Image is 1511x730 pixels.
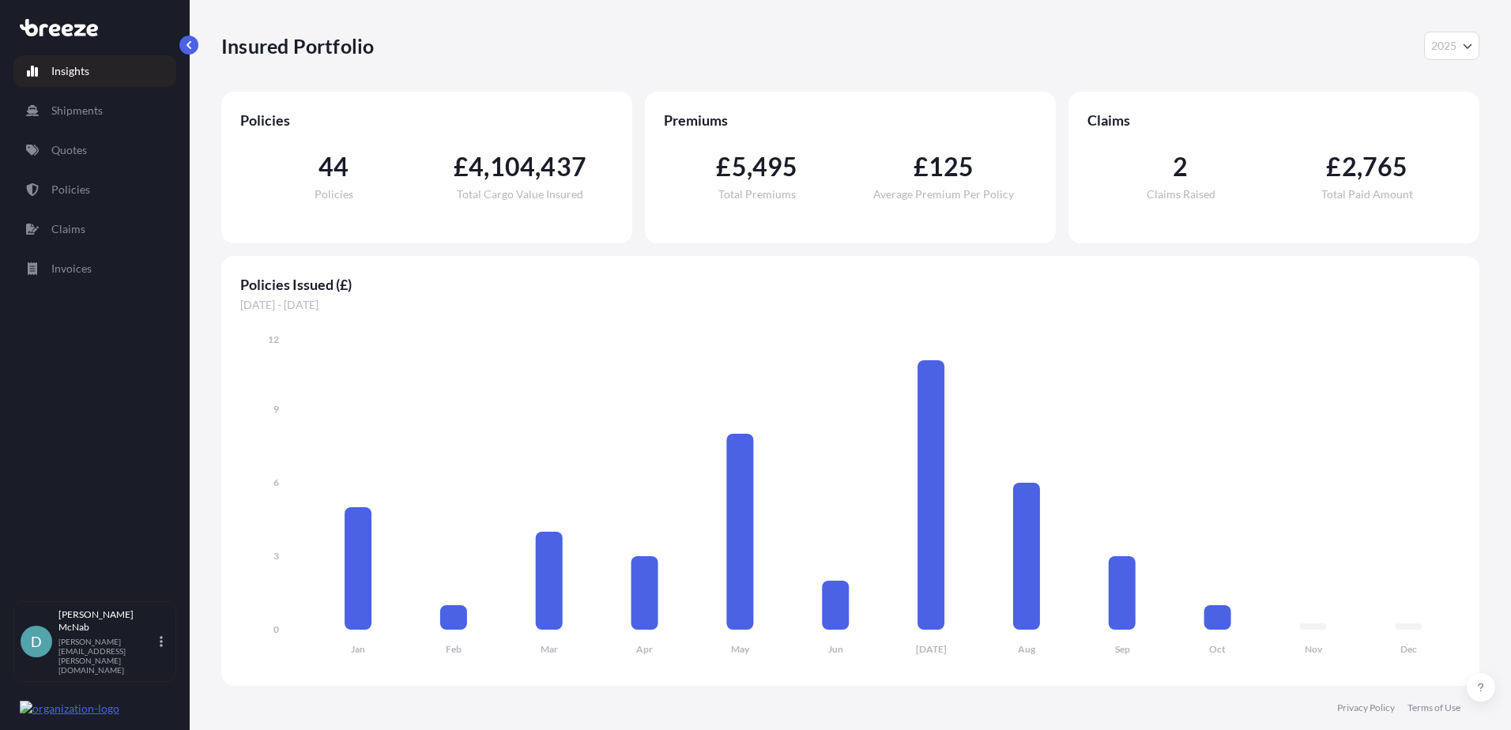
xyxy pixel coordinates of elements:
span: , [484,154,489,179]
span: 2 [1173,154,1188,179]
span: Policies [240,111,613,130]
tspan: Feb [446,643,462,655]
a: Insights [13,55,176,87]
span: £ [914,154,929,179]
p: Insured Portfolio [221,33,374,58]
tspan: [DATE] [916,643,947,655]
tspan: Jun [828,643,843,655]
span: £ [1326,154,1341,179]
span: D [31,634,42,649]
span: Total Premiums [718,189,796,200]
span: 2025 [1431,38,1456,54]
tspan: May [731,643,750,655]
tspan: Mar [541,643,558,655]
span: 437 [541,154,586,179]
span: , [747,154,752,179]
span: £ [454,154,469,179]
p: [PERSON_NAME] McNab [58,608,156,634]
span: 125 [929,154,974,179]
tspan: 6 [273,476,279,488]
p: Claims [51,221,85,237]
span: 44 [318,154,349,179]
p: Insights [51,63,89,79]
a: Shipments [13,95,176,126]
tspan: Dec [1400,643,1417,655]
span: Policies [315,189,353,200]
p: Shipments [51,103,103,119]
span: Total Paid Amount [1321,189,1413,200]
button: Year Selector [1424,32,1479,60]
tspan: 3 [273,550,279,562]
span: 104 [490,154,536,179]
span: 5 [732,154,747,179]
a: Quotes [13,134,176,166]
span: £ [716,154,731,179]
span: Average Premium Per Policy [873,189,1014,200]
tspan: Apr [636,643,653,655]
p: [PERSON_NAME][EMAIL_ADDRESS][PERSON_NAME][DOMAIN_NAME] [58,637,156,675]
p: Policies [51,182,90,198]
tspan: Nov [1305,643,1323,655]
tspan: Sep [1115,643,1130,655]
span: Total Cargo Value Insured [457,189,583,200]
span: Claims [1087,111,1460,130]
p: Invoices [51,261,92,277]
span: 2 [1342,154,1357,179]
span: Claims Raised [1147,189,1215,200]
p: Quotes [51,142,87,158]
tspan: 0 [273,623,279,635]
tspan: Oct [1209,643,1226,655]
tspan: Jan [351,643,365,655]
a: Invoices [13,253,176,284]
a: Policies [13,174,176,205]
a: Privacy Policy [1337,702,1395,714]
span: [DATE] - [DATE] [240,297,1460,313]
span: 4 [469,154,484,179]
a: Claims [13,213,176,245]
img: organization-logo [20,701,119,717]
a: Terms of Use [1407,702,1460,714]
tspan: Aug [1018,643,1036,655]
span: , [535,154,541,179]
tspan: 9 [273,403,279,415]
span: 765 [1362,154,1408,179]
tspan: 12 [268,333,279,345]
span: Premiums [664,111,1037,130]
span: Policies Issued (£) [240,275,1460,294]
span: , [1357,154,1362,179]
span: 495 [752,154,798,179]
